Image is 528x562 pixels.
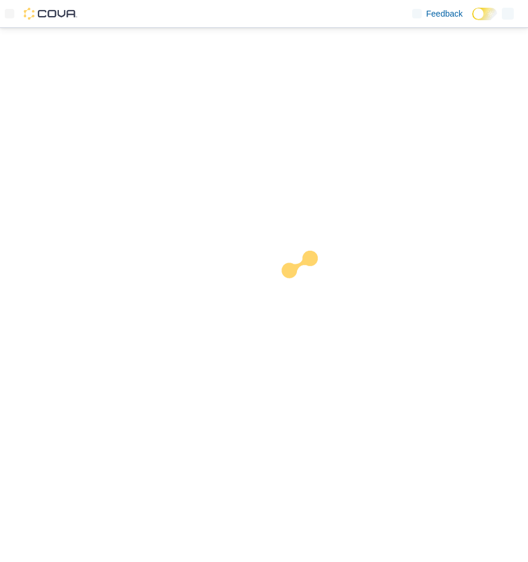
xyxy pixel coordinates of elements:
span: Feedback [426,8,463,20]
input: Dark Mode [472,8,497,20]
img: Cova [24,8,77,20]
a: Feedback [407,2,467,26]
img: cova-loader [264,242,353,331]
